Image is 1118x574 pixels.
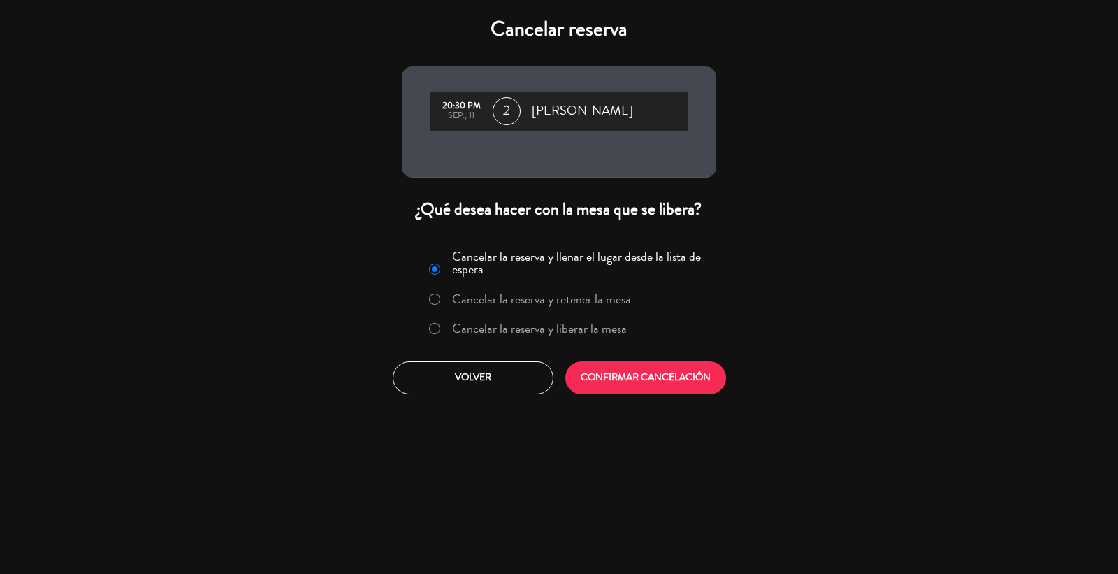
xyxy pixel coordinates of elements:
[452,322,627,335] label: Cancelar la reserva y liberar la mesa
[437,111,486,121] div: sep., 11
[402,199,716,220] div: ¿Qué desea hacer con la mesa que se libera?
[437,101,486,111] div: 20:30 PM
[565,361,726,394] button: CONFIRMAR CANCELACIÓN
[402,17,716,42] h4: Cancelar reserva
[493,97,521,125] span: 2
[452,250,708,275] label: Cancelar la reserva y llenar el lugar desde la lista de espera
[452,293,631,306] label: Cancelar la reserva y retener la mesa
[393,361,553,394] button: Volver
[532,101,633,122] span: [PERSON_NAME]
